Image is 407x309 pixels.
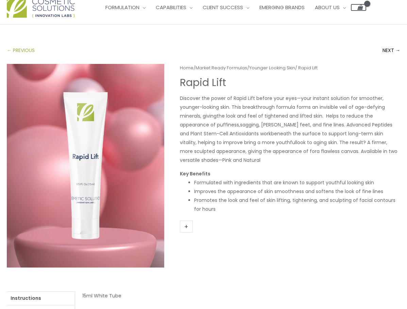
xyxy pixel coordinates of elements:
[82,291,393,300] p: 15ml White Tube
[7,44,35,57] a: ← PREVIOUS
[180,64,400,72] nav: Breadcrumb
[383,44,400,57] a: NEXT →
[180,170,210,177] strong: Key Benefits
[351,4,366,11] a: View Shopping Cart, empty
[315,4,340,11] span: About Us
[196,65,247,71] a: Market Ready Formulas
[180,104,385,119] span: looking skin. This breakthrough formula forms an invisible veil of age-defying minerals, giving
[259,4,305,11] span: Emerging Brands
[194,196,400,213] li: Promotes the look and feel of skin lifting, tightening, and sculpting of facial contours for hours
[156,4,186,11] span: Capabilities
[180,65,193,71] a: Home
[180,76,400,89] h1: Rapid Lift
[203,4,243,11] span: Client Success
[7,64,164,268] img: Rapid Lift
[194,187,400,196] li: Improves the appearance of skin smoothness and softens the look of fine lines
[249,65,295,71] a: Younger Looking Skin
[7,291,75,305] a: Instructions
[180,130,383,146] span: beneath the surface to support long-term skin vitality, helping to improve bring a more youthful
[180,121,392,137] span: sagging, [PERSON_NAME] feet, and fine lines. Advanced Peptides and Plant Stem-Cell Antioxidants work
[180,95,384,110] span: Discover the power of Rapid Lift before your eyes—your instant solution for smoother, younger-
[180,221,193,233] a: +
[105,4,139,11] span: Formulation
[180,113,373,128] span: the look and feel of tightened and lifted skin. Helps to reduce the appearance of puffiness,
[194,178,400,187] li: Formulated with ingredients that are known to support youthful looking skin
